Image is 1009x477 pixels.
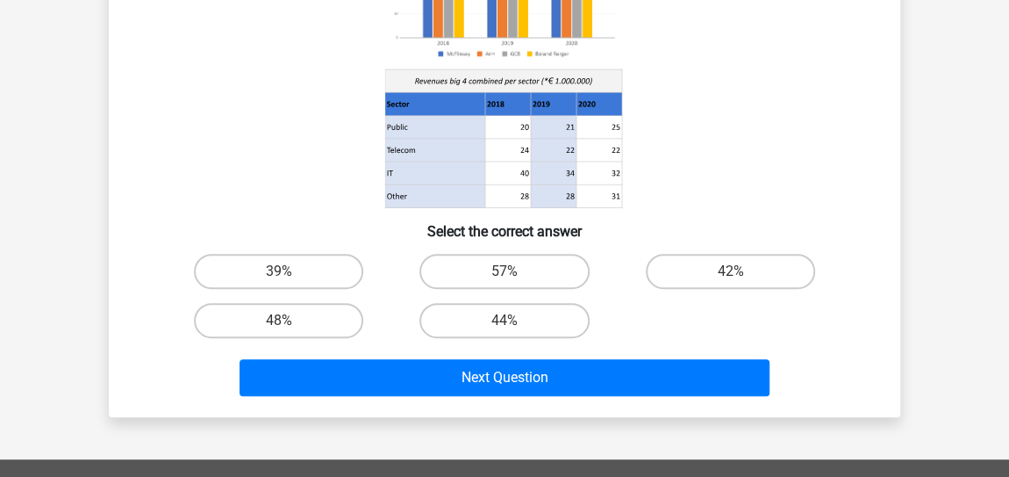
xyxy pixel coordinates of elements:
label: 44% [419,303,589,338]
label: 42% [646,254,815,289]
button: Next Question [240,359,770,396]
label: 39% [194,254,363,289]
label: 48% [194,303,363,338]
h6: Select the correct answer [137,209,872,240]
label: 57% [419,254,589,289]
